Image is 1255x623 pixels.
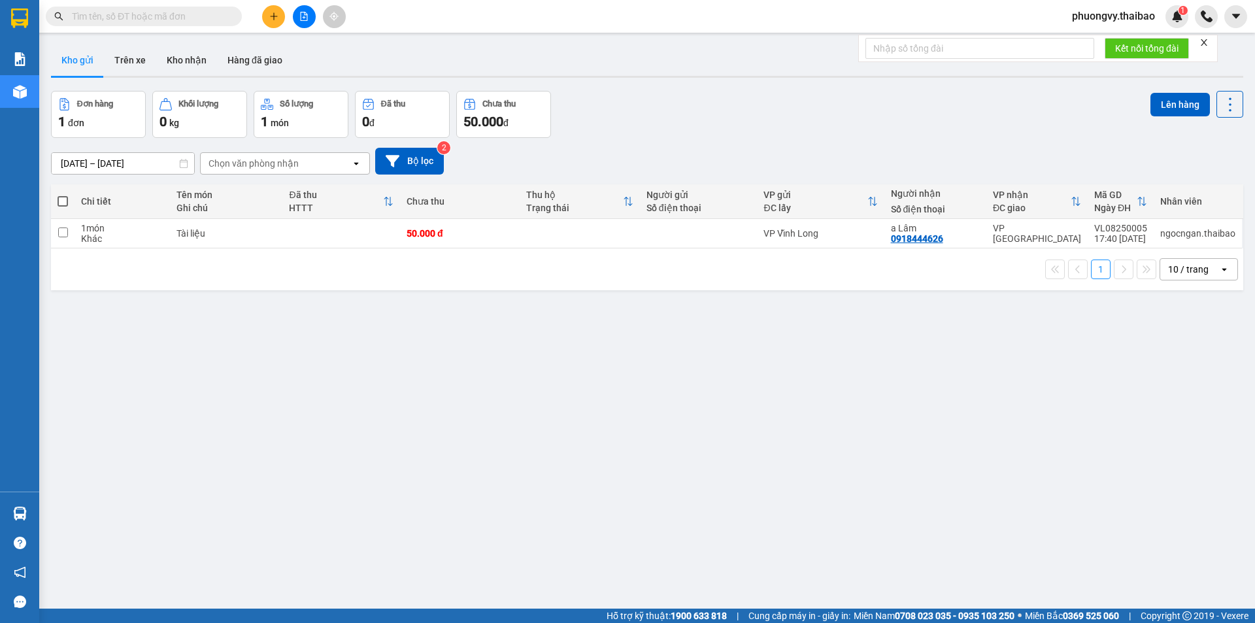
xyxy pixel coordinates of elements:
[262,5,285,28] button: plus
[351,158,361,169] svg: open
[77,99,113,109] div: Đơn hàng
[156,44,217,76] button: Kho nhận
[748,609,850,623] span: Cung cấp máy in - giấy in:
[280,99,313,109] div: Số lượng
[763,203,867,213] div: ĐC lấy
[865,38,1094,59] input: Nhập số tổng đài
[1168,263,1209,276] div: 10 / trang
[81,196,163,207] div: Chi tiết
[1199,38,1209,47] span: close
[178,99,218,109] div: Khối lượng
[299,12,309,21] span: file-add
[1150,93,1210,116] button: Lên hàng
[355,91,450,138] button: Đã thu0đ
[1088,184,1154,219] th: Toggle SortBy
[13,52,27,66] img: solution-icon
[52,153,194,174] input: Select a date range.
[482,99,516,109] div: Chưa thu
[1160,196,1235,207] div: Nhân viên
[993,203,1071,213] div: ĐC giao
[329,12,339,21] span: aim
[1063,611,1119,621] strong: 0369 525 060
[51,44,104,76] button: Kho gửi
[159,114,167,129] span: 0
[261,114,268,129] span: 1
[1160,228,1235,239] div: ngocngan.thaibao
[104,44,156,76] button: Trên xe
[1094,190,1137,200] div: Mã GD
[646,203,751,213] div: Số điện thoại
[209,157,299,170] div: Chọn văn phòng nhận
[58,114,65,129] span: 1
[293,5,316,28] button: file-add
[456,91,551,138] button: Chưa thu50.000đ
[1094,223,1147,233] div: VL08250005
[169,118,179,128] span: kg
[14,537,26,549] span: question-circle
[993,190,1071,200] div: VP nhận
[646,190,751,200] div: Người gửi
[11,8,28,28] img: logo-vxr
[269,12,278,21] span: plus
[503,118,509,128] span: đ
[362,114,369,129] span: 0
[1179,6,1188,15] sup: 1
[176,203,276,213] div: Ghi chú
[895,611,1014,621] strong: 0708 023 035 - 0935 103 250
[407,196,513,207] div: Chưa thu
[1105,38,1189,59] button: Kết nối tổng đài
[54,12,63,21] span: search
[737,609,739,623] span: |
[1180,6,1185,15] span: 1
[176,228,276,239] div: Tài liệu
[152,91,247,138] button: Khối lượng0kg
[13,85,27,99] img: warehouse-icon
[217,44,293,76] button: Hàng đã giao
[1201,10,1213,22] img: phone-icon
[323,5,346,28] button: aim
[526,190,622,200] div: Thu hộ
[607,609,727,623] span: Hỗ trợ kỹ thuật:
[1091,260,1111,279] button: 1
[1062,8,1165,24] span: phuongvy.thaibao
[1129,609,1131,623] span: |
[289,190,383,200] div: Đã thu
[986,184,1088,219] th: Toggle SortBy
[763,190,867,200] div: VP gửi
[891,223,980,233] div: a Lâm
[13,507,27,520] img: warehouse-icon
[1219,264,1230,275] svg: open
[891,188,980,199] div: Người nhận
[763,228,877,239] div: VP Vĩnh Long
[72,9,226,24] input: Tìm tên, số ĐT hoặc mã đơn
[891,204,980,214] div: Số điện thoại
[176,190,276,200] div: Tên món
[51,91,146,138] button: Đơn hàng1đơn
[1018,613,1022,618] span: ⚪️
[1230,10,1242,22] span: caret-down
[381,99,405,109] div: Đã thu
[81,223,163,233] div: 1 món
[254,91,348,138] button: Số lượng1món
[375,148,444,175] button: Bộ lọc
[14,566,26,579] span: notification
[407,228,513,239] div: 50.000 đ
[289,203,383,213] div: HTTT
[1115,41,1179,56] span: Kết nối tổng đài
[993,223,1081,244] div: VP [GEOGRAPHIC_DATA]
[520,184,639,219] th: Toggle SortBy
[1182,611,1192,620] span: copyright
[68,118,84,128] span: đơn
[282,184,400,219] th: Toggle SortBy
[1025,609,1119,623] span: Miền Bắc
[1171,10,1183,22] img: icon-new-feature
[854,609,1014,623] span: Miền Nam
[14,596,26,608] span: message
[81,233,163,244] div: Khác
[1094,233,1147,244] div: 17:40 [DATE]
[369,118,375,128] span: đ
[463,114,503,129] span: 50.000
[757,184,884,219] th: Toggle SortBy
[437,141,450,154] sup: 2
[271,118,289,128] span: món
